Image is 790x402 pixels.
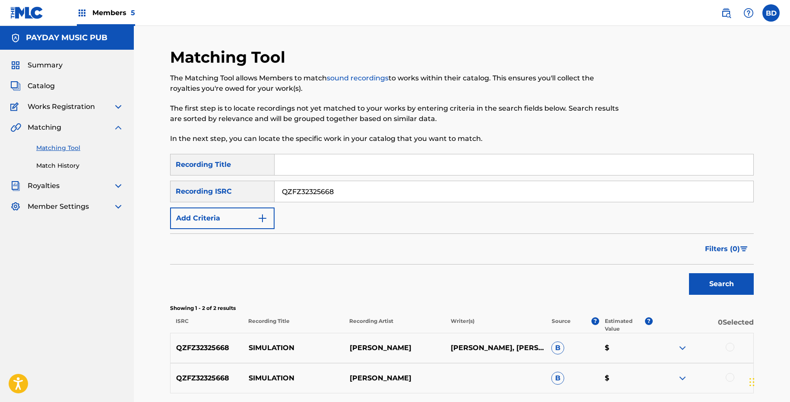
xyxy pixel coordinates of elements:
[743,8,754,18] img: help
[28,60,63,70] span: Summary
[10,81,21,91] img: Catalog
[10,60,21,70] img: Summary
[10,201,21,212] img: Member Settings
[28,102,95,112] span: Works Registration
[171,373,243,383] p: QZFZ32325668
[77,8,87,18] img: Top Rightsholders
[740,246,748,252] img: filter
[653,317,754,333] p: 0 Selected
[26,33,107,43] h5: PAYDAY MUSIC PUB
[327,74,389,82] a: sound recordings
[28,81,55,91] span: Catalog
[591,317,599,325] span: ?
[599,373,653,383] p: $
[552,317,571,333] p: Source
[677,373,688,383] img: expand
[10,181,21,191] img: Royalties
[689,273,754,295] button: Search
[113,181,123,191] img: expand
[36,161,123,170] a: Match History
[92,8,135,18] span: Members
[599,343,653,353] p: $
[113,102,123,112] img: expand
[243,317,344,333] p: Recording Title
[36,144,123,153] a: Matching Tool
[717,4,735,22] a: Public Search
[700,238,754,260] button: Filters (0)
[344,317,445,333] p: Recording Artist
[747,361,790,402] iframe: Chat Widget
[170,154,754,299] form: Search Form
[645,317,653,325] span: ?
[10,33,21,43] img: Accounts
[762,4,780,22] div: User Menu
[28,201,89,212] span: Member Settings
[705,244,740,254] span: Filters ( 0 )
[243,343,344,353] p: SIMULATION
[721,8,731,18] img: search
[170,317,243,333] p: ISRC
[170,48,290,67] h2: Matching Tool
[10,81,55,91] a: CatalogCatalog
[170,134,619,144] p: In the next step, you can locate the specific work in your catalog that you want to match.
[10,122,21,133] img: Matching
[344,373,445,383] p: [PERSON_NAME]
[171,343,243,353] p: QZFZ32325668
[257,213,268,223] img: 9d2ae6d4665cec9f34b9.svg
[445,317,546,333] p: Writer(s)
[10,60,63,70] a: SummarySummary
[113,122,123,133] img: expand
[28,122,61,133] span: Matching
[131,9,135,17] span: 5
[10,6,44,19] img: MLC Logo
[766,266,790,335] iframe: Resource Center
[551,372,564,385] span: B
[445,343,546,353] p: [PERSON_NAME], [PERSON_NAME]
[170,73,619,94] p: The Matching Tool allows Members to match to works within their catalog. This ensures you'll coll...
[605,317,645,333] p: Estimated Value
[170,207,275,229] button: Add Criteria
[170,103,619,124] p: The first step is to locate recordings not yet matched to your works by entering criteria in the ...
[740,4,757,22] div: Help
[243,373,344,383] p: SIMULATION
[677,343,688,353] img: expand
[28,181,60,191] span: Royalties
[113,201,123,212] img: expand
[344,343,445,353] p: [PERSON_NAME]
[10,102,22,112] img: Works Registration
[749,369,755,395] div: Drag
[170,304,754,312] p: Showing 1 - 2 of 2 results
[551,341,564,354] span: B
